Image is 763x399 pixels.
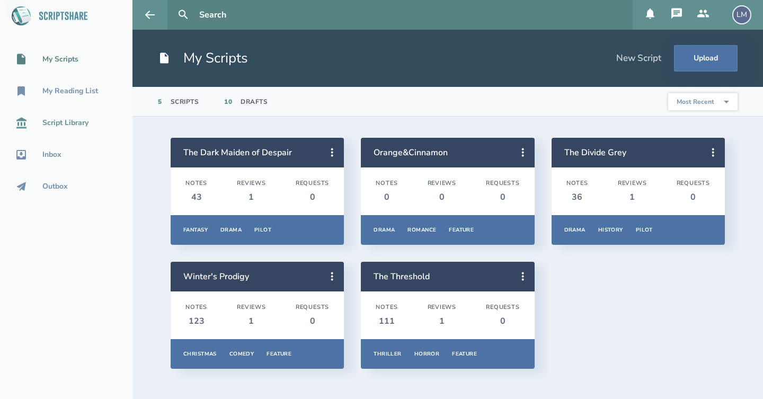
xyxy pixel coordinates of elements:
div: Reviews [618,180,647,187]
div: Scripts [171,97,199,106]
div: Horror [414,350,440,358]
div: Christmas [183,350,217,358]
div: 10 [224,97,232,106]
a: Winter's Prodigy [183,271,249,282]
div: 1 [428,315,457,327]
div: Requests [677,180,710,187]
div: 0 [296,191,329,203]
div: Notes [376,180,397,187]
h1: My Scripts [158,49,248,68]
div: 36 [566,191,588,203]
div: Inbox [42,150,61,159]
div: Notes [376,304,397,311]
div: Pilot [254,226,271,234]
div: Reviews [428,304,457,311]
div: New Script [616,52,661,64]
div: Feature [267,350,291,358]
div: 0 [486,191,519,203]
a: The Dark Maiden of Despair [183,147,292,158]
div: 0 [428,191,457,203]
div: My Reading List [42,87,98,95]
div: Notes [185,304,207,311]
div: 1 [618,191,647,203]
div: 5 [158,97,162,106]
div: 0 [376,191,397,203]
div: Outbox [42,182,68,191]
div: LM [732,5,751,24]
div: 123 [185,315,207,327]
div: Fantasy [183,226,208,234]
div: History [598,226,623,234]
div: 0 [486,315,519,327]
div: 1 [237,315,266,327]
div: 0 [677,191,710,203]
a: The Divide Grey [564,147,626,158]
div: Feature [449,226,474,234]
div: Pilot [636,226,653,234]
div: Notes [185,180,207,187]
div: Requests [296,180,329,187]
button: Upload [674,45,738,72]
a: The Threshold [374,271,430,282]
div: Thriller [374,350,401,358]
div: Reviews [237,180,266,187]
div: Requests [486,180,519,187]
div: Drama [374,226,395,234]
div: Romance [407,226,436,234]
div: Notes [566,180,588,187]
div: Script Library [42,119,88,127]
div: 43 [185,191,207,203]
div: Reviews [428,180,457,187]
div: Drama [564,226,585,234]
div: Drama [220,226,242,234]
div: Comedy [229,350,254,358]
div: Requests [296,304,329,311]
div: 0 [296,315,329,327]
div: 1 [237,191,266,203]
div: My Scripts [42,55,78,64]
div: Drafts [241,97,268,106]
div: Reviews [237,304,266,311]
div: 111 [376,315,397,327]
div: Requests [486,304,519,311]
div: Feature [452,350,477,358]
a: Orange&Cinnamon [374,147,448,158]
